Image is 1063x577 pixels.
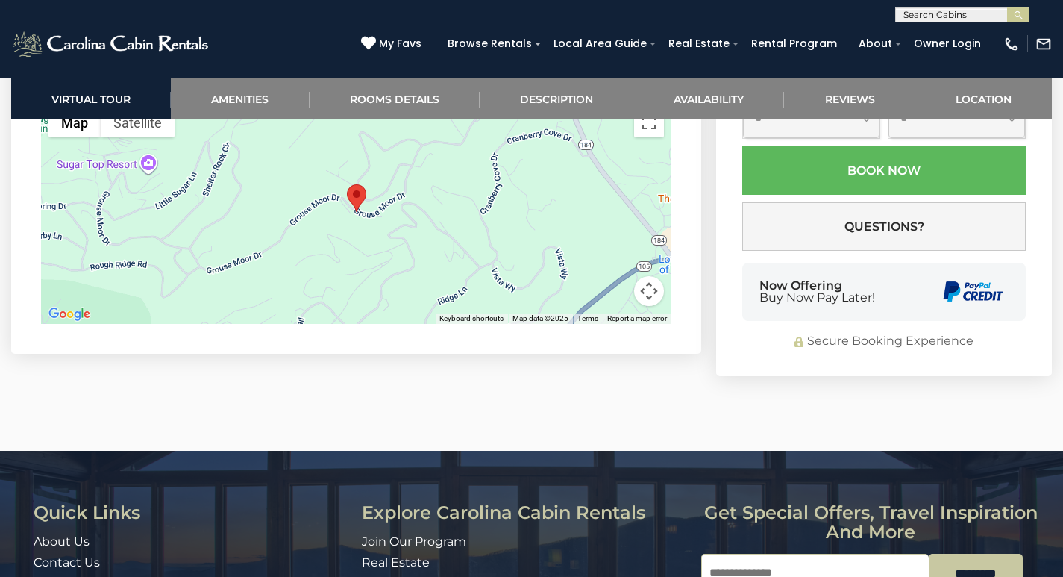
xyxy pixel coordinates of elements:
[661,32,737,55] a: Real Estate
[915,78,1052,119] a: Location
[440,32,539,55] a: Browse Rentals
[379,36,421,52] span: My Favs
[11,78,171,119] a: Virtual Tour
[633,78,784,119] a: Availability
[480,78,633,119] a: Description
[759,280,875,304] div: Now Offering
[361,36,425,52] a: My Favs
[34,503,351,523] h3: Quick Links
[634,107,664,137] button: Toggle fullscreen view
[784,78,915,119] a: Reviews
[1003,36,1020,52] img: phone-regular-white.png
[744,32,844,55] a: Rental Program
[171,78,309,119] a: Amenities
[48,107,101,137] button: Show street map
[577,314,598,322] a: Terms
[101,107,175,137] button: Show satellite imagery
[851,32,900,55] a: About
[45,305,94,324] img: Google
[546,32,654,55] a: Local Area Guide
[1035,36,1052,52] img: mail-regular-white.png
[906,32,988,55] a: Owner Login
[512,314,568,322] span: Map data ©2025
[742,333,1026,350] div: Secure Booking Experience
[362,503,690,523] h3: Explore Carolina Cabin Rentals
[634,276,664,306] button: Map camera controls
[34,534,90,549] a: About Us
[34,555,100,570] a: Contact Us
[742,146,1026,195] button: Book Now
[742,202,1026,251] button: Questions?
[607,314,667,322] a: Report a map error
[759,292,875,304] span: Buy Now Pay Later!
[347,184,366,212] div: Grouse Moor Lodge
[362,534,466,549] a: Join Our Program
[45,305,94,324] a: Open this area in Google Maps (opens a new window)
[310,78,480,119] a: Rooms Details
[439,314,504,324] button: Keyboard shortcuts
[701,503,1041,543] h3: Get special offers, travel inspiration and more
[362,555,430,570] a: Real Estate
[11,29,213,59] img: White-1-2.png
